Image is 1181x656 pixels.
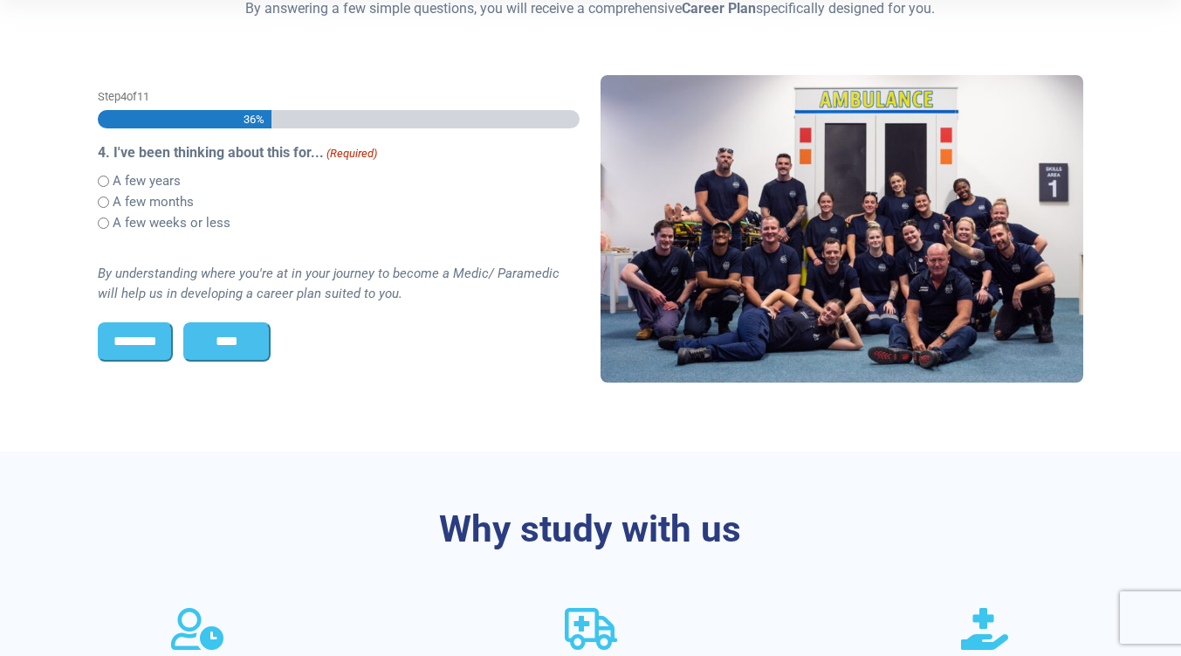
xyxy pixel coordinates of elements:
[120,90,127,103] span: 4
[113,171,181,191] label: A few years
[137,90,149,103] span: 11
[98,508,1084,552] h3: Why study with us
[98,142,580,163] legend: 4. I've been thinking about this for...
[113,213,230,233] label: A few weeks or less
[325,145,377,162] span: (Required)
[113,192,194,212] label: A few months
[98,266,560,301] i: By understanding where you're at in your journey to become a Medic/ Paramedic will help us in dev...
[98,88,580,105] p: Step of
[242,110,264,128] span: 36%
